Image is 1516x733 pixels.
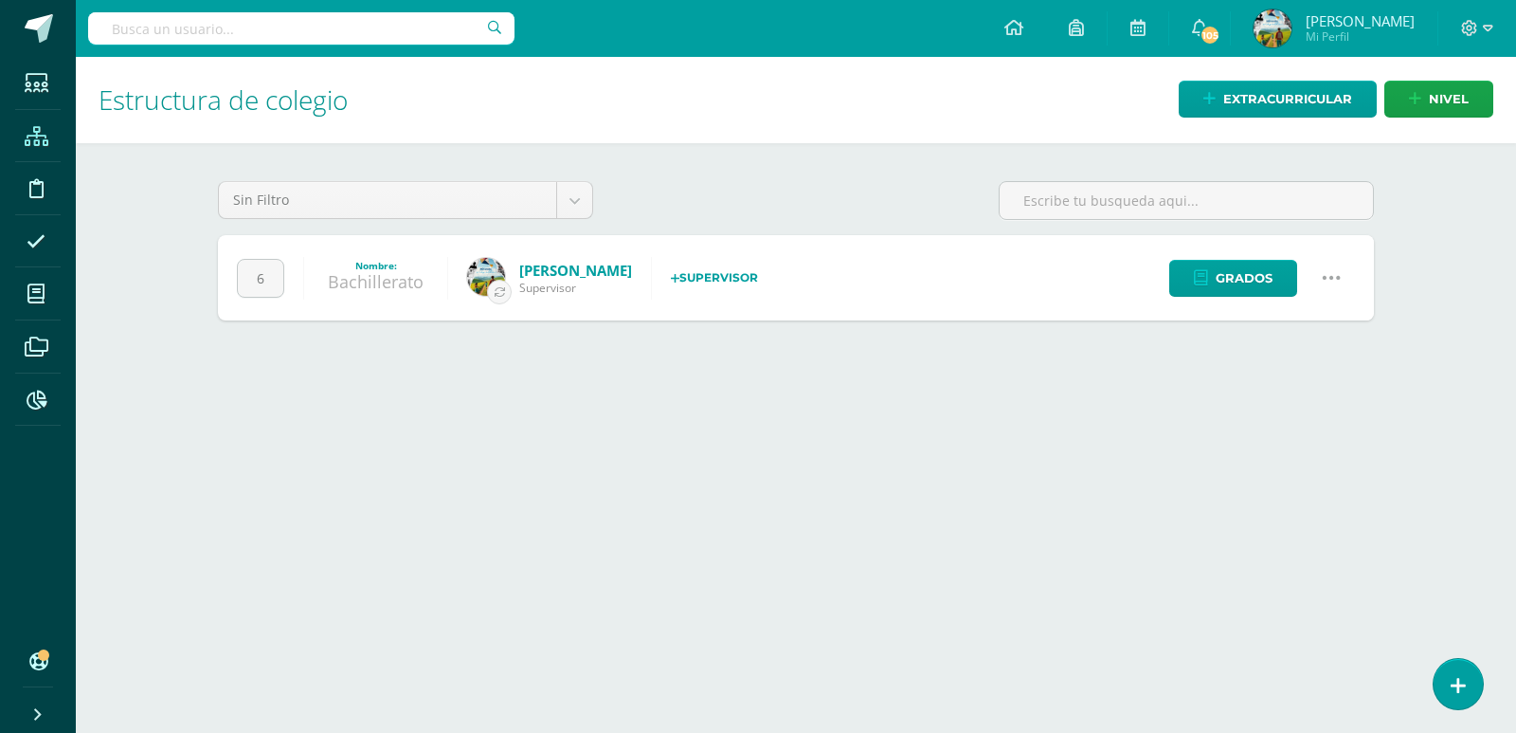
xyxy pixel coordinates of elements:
[1429,82,1469,117] span: nivel
[1000,182,1373,219] input: Escribe tu busqueda aqui...
[519,261,632,280] a: [PERSON_NAME]
[467,258,505,296] img: a257b9d1af4285118f73fe144f089b76.png
[1306,11,1415,30] span: [PERSON_NAME]
[355,259,397,272] strong: Nombre:
[233,182,542,218] span: Sin Filtro
[519,280,632,296] span: Supervisor
[1216,261,1272,296] span: Grados
[1223,82,1352,117] span: Extracurricular
[1384,81,1493,118] a: nivel
[219,182,592,218] a: Sin Filtro
[99,82,348,118] span: Estructura de colegio
[1254,9,1291,47] img: 68dc05d322f312bf24d9602efa4c3a00.png
[88,12,514,45] input: Busca un usuario...
[1306,28,1415,45] span: Mi Perfil
[671,270,758,284] strong: Supervisor
[1179,81,1377,118] a: Extracurricular
[328,270,424,293] a: Bachillerato
[1169,260,1297,297] a: Grados
[1200,25,1220,46] span: 105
